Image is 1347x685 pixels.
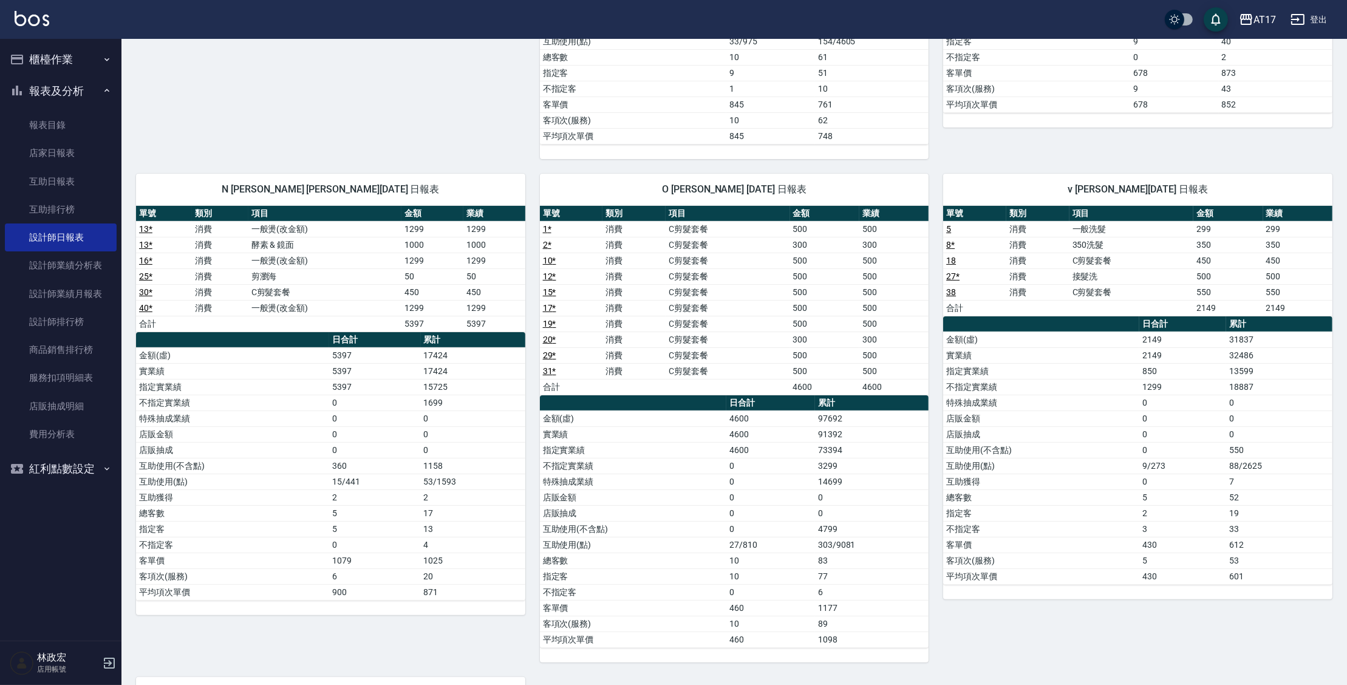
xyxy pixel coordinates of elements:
[248,284,401,300] td: C剪髮套餐
[666,284,790,300] td: C剪髮套餐
[540,206,929,395] table: a dense table
[1139,489,1226,505] td: 5
[540,458,727,474] td: 不指定實業績
[1253,12,1276,27] div: AT17
[463,253,525,268] td: 1299
[540,553,727,568] td: 總客數
[540,81,727,97] td: 不指定客
[1130,49,1219,65] td: 0
[329,347,421,363] td: 5397
[602,206,666,222] th: 類別
[790,300,859,316] td: 500
[192,221,248,237] td: 消費
[421,426,525,442] td: 0
[421,553,525,568] td: 1025
[726,505,815,521] td: 0
[136,395,329,411] td: 不指定實業績
[943,300,1006,316] td: 合計
[136,442,329,458] td: 店販抽成
[329,379,421,395] td: 5397
[329,363,421,379] td: 5397
[5,336,117,364] a: 商品銷售排行榜
[790,268,859,284] td: 500
[540,49,727,65] td: 總客數
[540,537,727,553] td: 互助使用(點)
[136,458,329,474] td: 互助使用(不含點)
[329,489,421,505] td: 2
[943,426,1139,442] td: 店販抽成
[37,664,99,675] p: 店用帳號
[666,221,790,237] td: C剪髮套餐
[5,75,117,107] button: 報表及分析
[136,206,525,332] table: a dense table
[248,237,401,253] td: 酵素 & 鏡面
[726,474,815,489] td: 0
[726,458,815,474] td: 0
[1069,221,1194,237] td: 一般洗髮
[1193,284,1263,300] td: 550
[602,332,666,347] td: 消費
[726,521,815,537] td: 0
[943,33,1130,49] td: 指定客
[1139,505,1226,521] td: 2
[946,287,956,297] a: 38
[859,347,929,363] td: 500
[1139,316,1226,332] th: 日合計
[5,392,117,420] a: 店販抽成明細
[136,363,329,379] td: 實業績
[1139,395,1226,411] td: 0
[666,268,790,284] td: C剪髮套餐
[1226,458,1332,474] td: 88/2625
[1139,442,1226,458] td: 0
[540,521,727,537] td: 互助使用(不含點)
[1263,221,1332,237] td: 299
[401,316,463,332] td: 5397
[1193,268,1263,284] td: 500
[151,183,511,196] span: N [PERSON_NAME] [PERSON_NAME][DATE] 日報表
[1204,7,1228,32] button: save
[10,651,34,675] img: Person
[815,505,929,521] td: 0
[540,411,727,426] td: 金額(虛)
[5,420,117,448] a: 費用分析表
[1069,284,1194,300] td: C剪髮套餐
[1263,300,1332,316] td: 2149
[248,221,401,237] td: 一般燙(改金額)
[421,505,525,521] td: 17
[192,268,248,284] td: 消費
[192,284,248,300] td: 消費
[726,128,815,144] td: 845
[815,81,929,97] td: 10
[5,251,117,279] a: 設計師業績分析表
[1226,332,1332,347] td: 31837
[540,489,727,505] td: 店販金額
[1263,206,1332,222] th: 業績
[859,206,929,222] th: 業績
[1139,458,1226,474] td: 9/273
[1069,206,1194,222] th: 項目
[726,489,815,505] td: 0
[554,183,915,196] span: O [PERSON_NAME] [DATE] 日報表
[1226,521,1332,537] td: 33
[192,253,248,268] td: 消費
[943,521,1139,537] td: 不指定客
[5,280,117,308] a: 設計師業績月報表
[463,206,525,222] th: 業績
[1130,97,1219,112] td: 678
[329,474,421,489] td: 15/441
[5,196,117,223] a: 互助排行榜
[815,395,929,411] th: 累計
[192,237,248,253] td: 消費
[421,332,525,348] th: 累計
[1226,442,1332,458] td: 550
[815,128,929,144] td: 748
[5,308,117,336] a: 設計師排行榜
[1139,537,1226,553] td: 430
[726,411,815,426] td: 4600
[790,221,859,237] td: 500
[1226,347,1332,363] td: 32486
[602,300,666,316] td: 消費
[943,505,1139,521] td: 指定客
[1006,253,1069,268] td: 消費
[540,112,727,128] td: 客項次(服務)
